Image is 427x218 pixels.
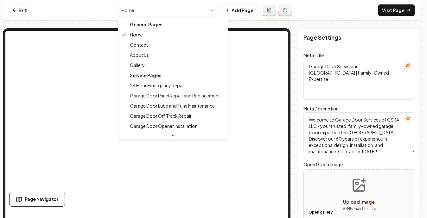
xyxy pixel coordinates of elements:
[130,62,145,68] span: Gallery
[130,82,185,89] span: 24 Hour Emergency Repair
[120,19,227,30] div: General Pages
[130,102,215,109] span: Garage Door Lube and Tune Maintenance
[130,113,192,119] span: Garage Door Off Track Repair
[120,70,227,80] div: Service Pages
[130,52,149,58] span: About Us
[130,92,220,99] span: Garage Door Panel Repair and Replacement
[130,123,198,129] span: Garage Door Opener Installation
[130,31,143,38] span: Home
[130,42,148,48] span: Contact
